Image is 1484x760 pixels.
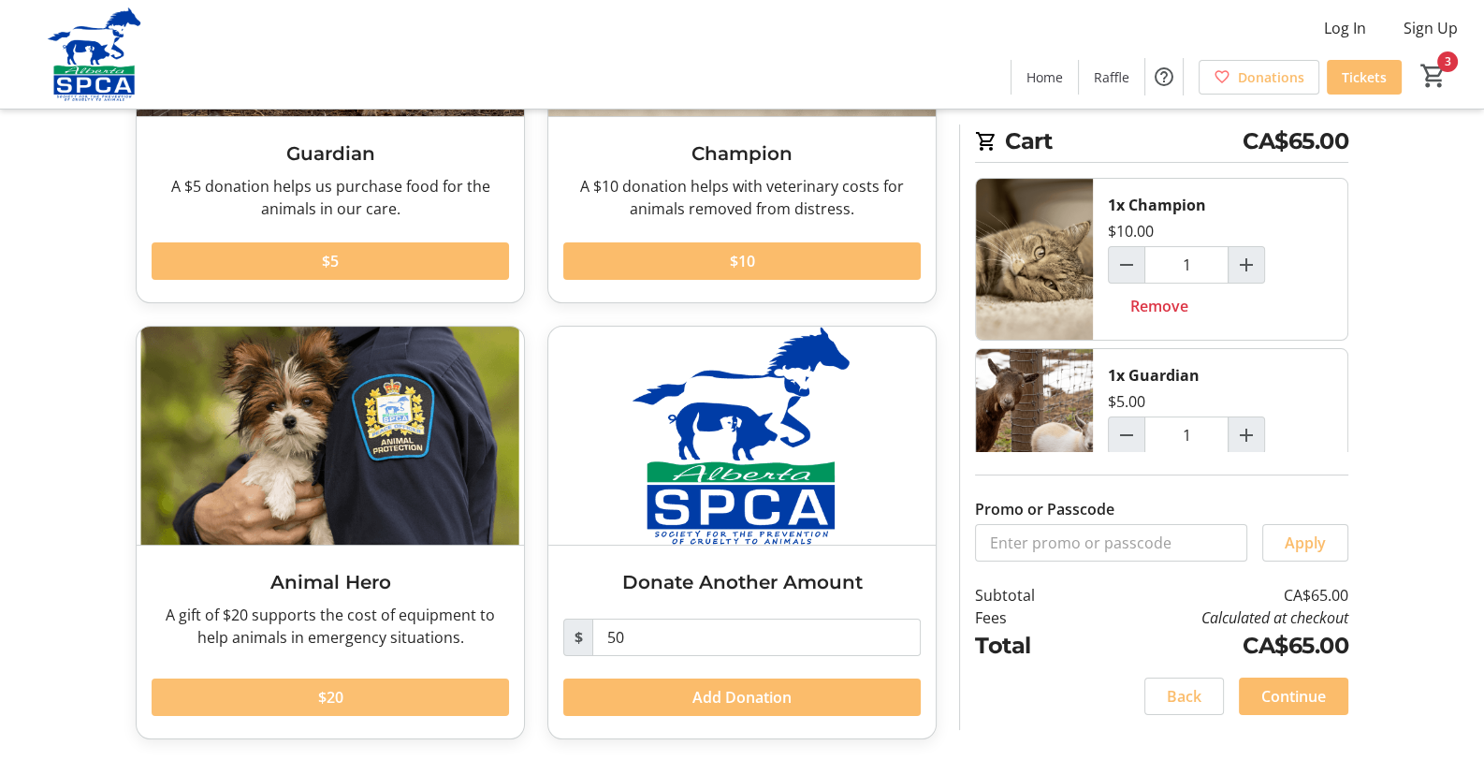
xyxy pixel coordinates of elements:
[152,139,509,168] h3: Guardian
[1108,364,1200,387] div: 1x Guardian
[1417,59,1450,93] button: Cart
[1109,247,1144,283] button: Decrement by one
[152,679,509,716] button: $20
[1108,220,1154,242] div: $10.00
[152,568,509,596] h3: Animal Hero
[976,179,1093,340] img: Champion
[1084,607,1348,629] td: Calculated at checkout
[563,679,921,716] button: Add Donation
[11,7,178,101] img: Alberta SPCA's Logo
[1229,247,1264,283] button: Increment by one
[1285,532,1326,554] span: Apply
[1238,67,1304,87] span: Donations
[1108,194,1206,216] div: 1x Champion
[1144,678,1224,715] button: Back
[1262,524,1348,562] button: Apply
[1167,685,1201,708] span: Back
[976,349,1093,510] img: Guardian
[692,686,792,709] span: Add Donation
[563,568,921,596] h3: Donate Another Amount
[137,327,524,545] img: Animal Hero
[1239,678,1348,715] button: Continue
[1084,584,1348,607] td: CA$65.00
[563,139,921,168] h3: Champion
[975,498,1114,520] label: Promo or Passcode
[318,686,343,709] span: $20
[548,327,936,545] img: Donate Another Amount
[152,242,509,280] button: $5
[1199,60,1319,95] a: Donations
[1079,60,1144,95] a: Raffle
[1327,60,1402,95] a: Tickets
[1261,685,1326,708] span: Continue
[563,175,921,220] div: A $10 donation helps with veterinary costs for animals removed from distress.
[1108,390,1145,413] div: $5.00
[1130,295,1188,317] span: Remove
[1144,417,1229,454] input: Guardian Quantity
[1342,67,1387,87] span: Tickets
[975,584,1084,607] td: Subtotal
[152,604,509,649] div: A gift of $20 supports the cost of equipment to help animals in emergency situations.
[1324,17,1366,39] span: Log In
[1229,417,1264,453] button: Increment by one
[975,607,1084,629] td: Fees
[975,524,1247,562] input: Enter promo or passcode
[1144,246,1229,284] input: Champion Quantity
[1094,67,1129,87] span: Raffle
[563,619,593,656] span: $
[975,629,1084,663] td: Total
[1404,17,1458,39] span: Sign Up
[1109,417,1144,453] button: Decrement by one
[975,124,1348,163] h2: Cart
[592,619,921,656] input: Donation Amount
[1309,13,1381,43] button: Log In
[1011,60,1078,95] a: Home
[1026,67,1063,87] span: Home
[1145,58,1183,95] button: Help
[1243,124,1348,158] span: CA$65.00
[152,175,509,220] div: A $5 donation helps us purchase food for the animals in our care.
[730,250,755,272] span: $10
[1389,13,1473,43] button: Sign Up
[322,250,339,272] span: $5
[1084,629,1348,663] td: CA$65.00
[563,242,921,280] button: $10
[1108,287,1211,325] button: Remove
